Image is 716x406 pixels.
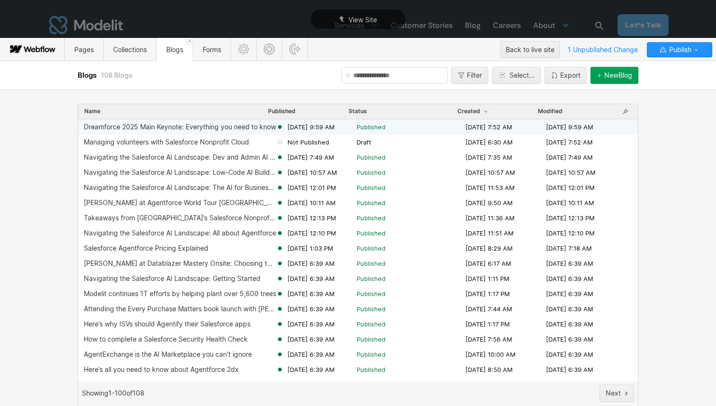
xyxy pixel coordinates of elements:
div: [PERSON_NAME] at Agentforce World Tour [GEOGRAPHIC_DATA]: Exploring Data Cloud integration patterns [84,199,276,207]
span: [DATE] 6:39 AM [546,259,593,268]
span: 108 Blogs [101,71,133,79]
span: Published [357,365,385,374]
span: Published [357,153,385,162]
div: Here’s all you need to know about Agentforce 2dx [84,366,239,373]
span: [DATE] 9:50 AM [465,198,513,207]
span: [DATE] 6:39 AM [287,274,335,283]
span: 1 Unpublished Change [564,42,642,57]
span: Not Published [287,138,329,146]
span: [DATE] 6:39 AM [546,320,593,328]
span: [DATE] 7:44 AM [465,305,512,313]
button: Filter [451,67,488,84]
div: Attending the Every Purchase Matters book launch with [PERSON_NAME] [84,305,276,313]
span: Showing 1 - 100 of 108 [82,389,144,397]
div: Navigating the Salesforce AI Landscape: All about Agentforce [84,229,276,237]
span: Published [357,335,385,343]
div: Select... [510,72,535,79]
span: [DATE] 6:39 AM [546,274,593,283]
span: [DATE] 11:53 AM [465,183,515,192]
span: [DATE] 6:39 AM [546,365,593,374]
span: [DATE] 7:49 AM [287,153,334,162]
span: [DATE] 10:57 AM [546,168,596,177]
div: Next [606,389,621,397]
span: [DATE] 7:52 AM [465,123,512,131]
button: Back to live site [501,41,560,58]
span: [DATE] 11:51 AM [465,229,514,237]
span: Blogs [166,45,183,54]
span: [DATE] 6:39 AM [546,350,593,359]
div: New Blog [604,72,632,79]
span: Published [357,320,385,328]
span: [DATE] 10:11 AM [546,198,594,207]
div: Takeaways from [GEOGRAPHIC_DATA]’s Salesforce Nonprofit Day [84,214,276,222]
span: Published [357,214,385,222]
span: [DATE] 5:46 AM [465,380,513,389]
button: Next page [600,385,634,402]
div: Export [560,72,581,79]
span: [DATE] 10:57 AM [465,168,515,177]
span: Published [357,168,385,177]
span: Published [357,244,385,253]
span: Pages [74,45,94,54]
div: Managing volunteers with Salesforce Nonprofit Cloud [84,138,249,146]
div: Navigating the Salesforce AI Landscape: The AI for Business suite [84,184,276,191]
span: Created [457,108,490,115]
div: Here’s why ISVs should Agentify their Salesforce apps [84,320,251,328]
button: Select... [492,67,541,84]
span: [DATE] 6:39 AM [546,335,593,343]
span: [DATE] 9:59 AM [546,123,593,131]
span: [DATE] 8:50 AM [465,365,513,374]
span: [DATE] 6:30 AM [465,138,513,146]
button: Published [268,107,296,116]
span: Publish [667,43,691,57]
span: [DATE] 6:39 AM [287,350,335,359]
span: Published [357,123,385,131]
span: [DATE] 9:59 AM [287,123,335,131]
span: Published [357,183,385,192]
span: Published [357,198,385,207]
span: [DATE] 7:56 AM [465,335,512,343]
span: Published [357,274,385,283]
span: [DATE] 12:13 PM [287,214,336,222]
span: Published [268,108,295,115]
button: Status [348,107,367,116]
div: Filter [467,72,482,79]
span: [DATE] 12:10 PM [287,229,336,237]
a: Close 'Blogs' tab [186,38,193,45]
span: [DATE] 7:18 AM [546,244,592,253]
span: [DATE] 6:39 AM [287,305,335,313]
span: Forms [203,45,221,54]
span: [DATE] 11:20 AM [546,380,595,389]
span: [DATE] 12:01 PM [546,183,595,192]
div: [PERSON_NAME] at Datablazer Mastery Onsite: Choosing the right use case for Salesforce Data Cloud [84,260,276,267]
span: [DATE] 6:39 AM [287,259,335,268]
span: [DATE] 10:57 AM [287,168,337,177]
button: Export [545,67,587,84]
span: [DATE] 7:49 AM [546,153,593,162]
span: View Site [349,16,377,24]
span: [DATE] 6:39 AM [546,289,593,298]
span: [DATE] 11:36 AM [465,214,515,222]
span: Published [357,289,385,298]
span: [DATE] 1:03 PM [287,244,333,253]
div: Navigating the Salesforce AI Landscape: Low-Code AI Builders [84,169,276,176]
span: Published [357,305,385,313]
span: [DATE] 8:29 AM [465,244,513,253]
span: Collections [113,45,147,54]
span: [DATE] 11:20 AM [287,380,337,389]
span: Published [357,350,385,359]
button: Publish [647,42,712,57]
div: How to complete a Salesforce Security Health Check [84,335,248,343]
button: Modified [537,107,563,116]
span: [DATE] 12:10 PM [546,229,595,237]
div: Back to live site [506,43,555,57]
div: Modelit continues 1T efforts by helping plant over 5,600 trees [84,290,276,298]
span: Name [84,108,100,115]
button: NewBlog [591,67,638,84]
div: Salesforce Agentforce Pricing Explained [84,244,208,252]
span: [DATE] 1:17 PM [465,320,510,328]
span: Modified [538,108,563,115]
span: [DATE] 6:39 AM [287,289,335,298]
span: [DATE] 6:39 AM [287,335,335,343]
div: Navigating the Salesforce AI Landscape: Dev and Admin AI tools [84,153,276,161]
